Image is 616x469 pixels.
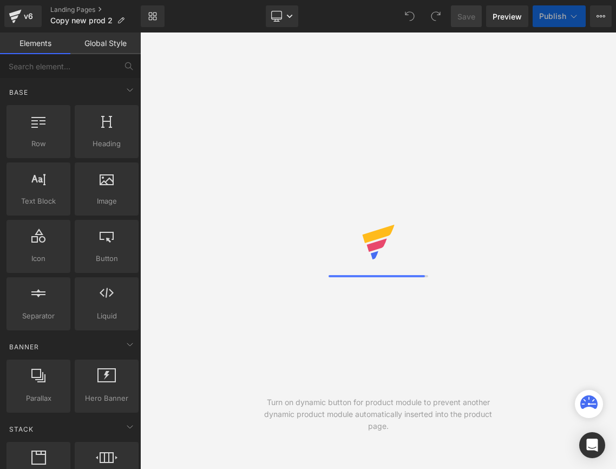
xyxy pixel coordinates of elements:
[590,5,612,27] button: More
[8,342,40,352] span: Banner
[141,5,165,27] a: New Library
[579,432,605,458] div: Open Intercom Messenger
[78,138,135,149] span: Heading
[78,253,135,264] span: Button
[457,11,475,22] span: Save
[533,5,586,27] button: Publish
[10,253,67,264] span: Icon
[399,5,421,27] button: Undo
[70,32,141,54] a: Global Style
[259,396,497,432] div: Turn on dynamic button for product module to prevent another dynamic product module automatically...
[78,196,135,207] span: Image
[8,424,35,434] span: Stack
[539,12,566,21] span: Publish
[10,310,67,322] span: Separator
[486,5,528,27] a: Preview
[10,138,67,149] span: Row
[10,393,67,404] span: Parallax
[50,5,141,14] a: Landing Pages
[425,5,447,27] button: Redo
[22,9,35,23] div: v6
[4,5,42,27] a: v6
[10,196,67,207] span: Text Block
[8,87,29,97] span: Base
[78,310,135,322] span: Liquid
[50,16,113,25] span: Copy new prod 2
[78,393,135,404] span: Hero Banner
[493,11,522,22] span: Preview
